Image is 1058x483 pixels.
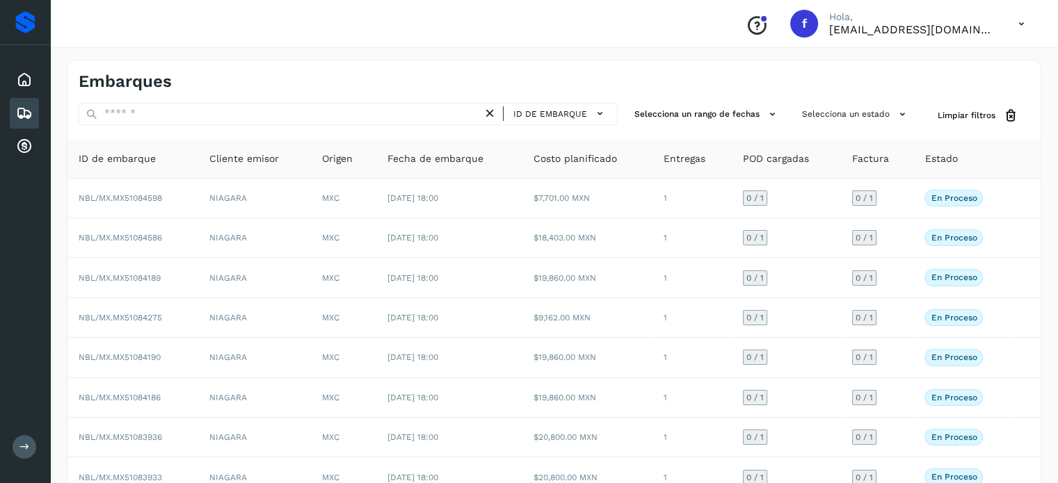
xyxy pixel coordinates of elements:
[534,152,617,166] span: Costo planificado
[513,108,587,120] span: ID de embarque
[652,418,731,457] td: 1
[931,472,977,482] p: En proceso
[931,432,977,442] p: En proceso
[79,473,162,482] span: NBL/MX.MX51083933
[931,313,977,322] p: En proceso
[856,234,873,242] span: 0 / 1
[311,298,376,338] td: MXC
[856,353,873,361] span: 0 / 1
[198,218,312,258] td: NIAGARA
[522,378,653,418] td: $19,860.00 MXN
[924,152,957,166] span: Estado
[629,103,785,126] button: Selecciona un rango de fechas
[746,473,764,482] span: 0 / 1
[198,258,312,297] td: NIAGARA
[856,473,873,482] span: 0 / 1
[852,152,889,166] span: Factura
[79,273,161,283] span: NBL/MX.MX51084189
[746,274,764,282] span: 0 / 1
[746,313,764,322] span: 0 / 1
[311,418,376,457] td: MXC
[652,378,731,418] td: 1
[829,11,996,23] p: Hola,
[79,393,161,402] span: NBL/MX.MX51084186
[79,152,156,166] span: ID de embarque
[79,233,162,243] span: NBL/MX.MX51084586
[664,152,705,166] span: Entregas
[387,193,438,203] span: [DATE] 18:00
[931,233,977,243] p: En proceso
[522,418,653,457] td: $20,800.00 MXN
[522,338,653,377] td: $19,860.00 MXN
[746,234,764,242] span: 0 / 1
[79,432,162,442] span: NBL/MX.MX51083936
[311,179,376,218] td: MXC
[856,194,873,202] span: 0 / 1
[387,352,438,362] span: [DATE] 18:00
[10,131,39,162] div: Cuentas por cobrar
[856,313,873,322] span: 0 / 1
[387,473,438,482] span: [DATE] 18:00
[10,65,39,95] div: Inicio
[856,393,873,402] span: 0 / 1
[387,393,438,402] span: [DATE] 18:00
[387,273,438,283] span: [DATE] 18:00
[829,23,996,36] p: fyc3@mexamerik.com
[746,194,764,202] span: 0 / 1
[387,313,438,322] span: [DATE] 18:00
[387,233,438,243] span: [DATE] 18:00
[387,152,483,166] span: Fecha de embarque
[509,104,611,124] button: ID de embarque
[652,298,731,338] td: 1
[931,193,977,203] p: En proceso
[938,109,995,122] span: Limpiar filtros
[79,352,161,362] span: NBL/MX.MX51084190
[927,103,1029,129] button: Limpiar filtros
[652,179,731,218] td: 1
[931,352,977,362] p: En proceso
[209,152,279,166] span: Cliente emisor
[931,272,977,282] p: En proceso
[522,218,653,258] td: $18,403.00 MXN
[652,258,731,297] td: 1
[652,338,731,377] td: 1
[652,218,731,258] td: 1
[311,378,376,418] td: MXC
[856,433,873,441] span: 0 / 1
[198,179,312,218] td: NIAGARA
[522,179,653,218] td: $7,701.00 MXN
[198,298,312,338] td: NIAGARA
[198,418,312,457] td: NIAGARA
[746,433,764,441] span: 0 / 1
[522,298,653,338] td: $9,162.00 MXN
[79,193,162,203] span: NBL/MX.MX51084598
[746,353,764,361] span: 0 / 1
[746,393,764,402] span: 0 / 1
[522,258,653,297] td: $19,860.00 MXN
[931,393,977,402] p: En proceso
[198,338,312,377] td: NIAGARA
[79,313,162,322] span: NBL/MX.MX51084275
[387,432,438,442] span: [DATE] 18:00
[311,338,376,377] td: MXC
[796,103,915,126] button: Selecciona un estado
[79,72,172,92] h4: Embarques
[311,218,376,258] td: MXC
[322,152,353,166] span: Origen
[856,274,873,282] span: 0 / 1
[311,258,376,297] td: MXC
[743,152,809,166] span: POD cargadas
[198,378,312,418] td: NIAGARA
[10,98,39,129] div: Embarques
